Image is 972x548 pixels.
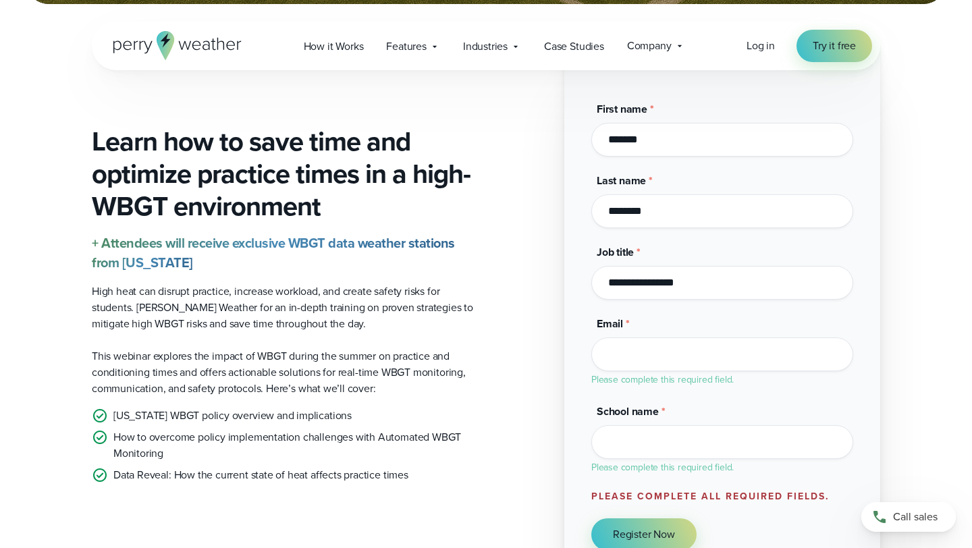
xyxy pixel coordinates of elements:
[92,283,475,332] p: High heat can disrupt practice, increase workload, and create safety risks for students. [PERSON_...
[747,38,775,53] span: Log in
[92,233,455,273] strong: + Attendees will receive exclusive WBGT data weather stations from [US_STATE]
[304,38,364,55] span: How it Works
[113,408,352,424] p: [US_STATE] WBGT policy overview and implications
[597,173,646,188] span: Last name
[747,38,775,54] a: Log in
[597,316,623,331] span: Email
[292,32,375,60] a: How it Works
[813,38,856,54] span: Try it free
[386,38,427,55] span: Features
[544,38,604,55] span: Case Studies
[533,32,616,60] a: Case Studies
[597,404,659,419] span: School name
[796,30,872,62] a: Try it free
[591,373,734,387] label: Please complete this required field.
[893,509,938,525] span: Call sales
[597,101,647,117] span: First name
[597,244,634,260] span: Job title
[613,526,675,543] span: Register Now
[861,502,956,532] a: Call sales
[463,38,508,55] span: Industries
[113,467,408,483] p: Data Reveal: How the current state of heat affects practice times
[591,460,734,474] label: Please complete this required field.
[113,429,475,462] p: How to overcome policy implementation challenges with Automated WBGT Monitoring
[92,348,475,397] p: This webinar explores the impact of WBGT during the summer on practice and conditioning times and...
[92,126,475,223] h3: Learn how to save time and optimize practice times in a high-WBGT environment
[627,38,672,54] span: Company
[591,489,830,503] label: Please complete all required fields.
